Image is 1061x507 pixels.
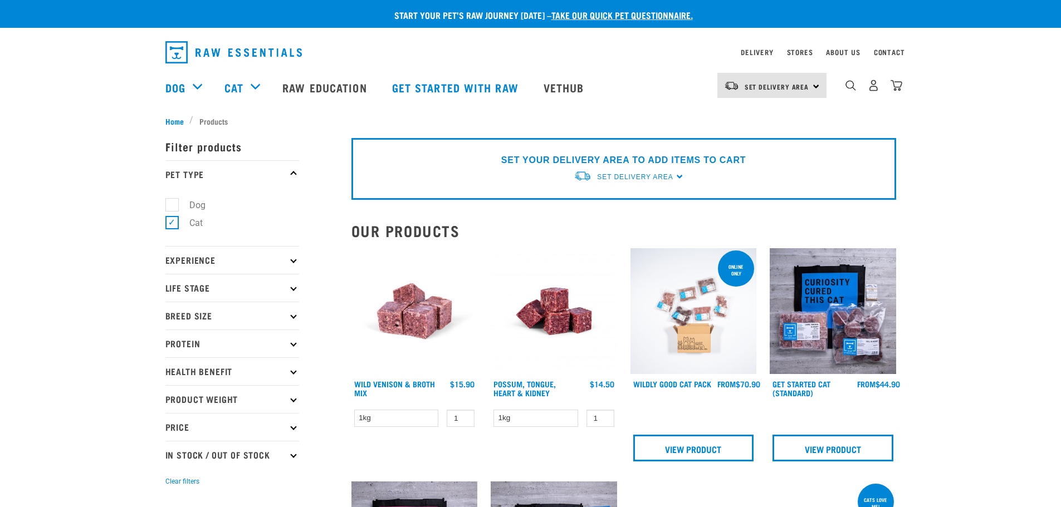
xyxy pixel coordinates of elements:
[857,380,900,388] div: $44.90
[532,65,598,110] a: Vethub
[630,248,757,375] img: Cat 0 2sec
[165,441,299,469] p: In Stock / Out Of Stock
[633,382,711,386] a: Wildly Good Cat Pack
[165,160,299,188] p: Pet Type
[772,435,893,461] a: View Product
[718,258,754,282] div: ONLINE ONLY
[172,216,207,230] label: Cat
[157,37,905,68] nav: dropdown navigation
[165,274,299,302] p: Life Stage
[165,115,896,127] nav: breadcrumbs
[741,50,773,54] a: Delivery
[450,380,475,388] div: $15.90
[745,85,809,88] span: Set Delivery Area
[165,476,199,486] button: Clear filters
[165,329,299,357] p: Protein
[271,65,380,110] a: Raw Education
[868,80,879,91] img: user.png
[491,248,617,375] img: Possum Tongue Heart Kidney 1682
[551,12,693,17] a: take our quick pet questionnaire.
[165,41,302,63] img: Raw Essentials Logo
[165,246,299,274] p: Experience
[224,79,243,96] a: Cat
[165,79,185,96] a: Dog
[787,50,813,54] a: Stores
[351,248,478,375] img: Vension and heart
[351,222,896,239] h2: Our Products
[165,302,299,329] p: Breed Size
[586,410,614,427] input: 1
[381,65,532,110] a: Get started with Raw
[574,170,591,182] img: van-moving.png
[874,50,905,54] a: Contact
[165,385,299,413] p: Product Weight
[717,382,736,386] span: FROM
[354,382,435,395] a: Wild Venison & Broth Mix
[501,154,746,167] p: SET YOUR DELIVERY AREA TO ADD ITEMS TO CART
[724,81,739,91] img: van-moving.png
[633,435,754,461] a: View Product
[590,380,614,388] div: $14.50
[165,357,299,385] p: Health Benefit
[770,248,896,375] img: Assortment Of Raw Essential Products For Cats Including, Blue And Black Tote Bag With "Curiosity ...
[165,413,299,441] p: Price
[857,382,876,386] span: FROM
[845,80,856,91] img: home-icon-1@2x.png
[447,410,475,427] input: 1
[891,80,902,91] img: home-icon@2x.png
[717,380,760,388] div: $70.90
[597,173,673,181] span: Set Delivery Area
[772,382,830,395] a: Get Started Cat (Standard)
[165,115,184,127] span: Home
[826,50,860,54] a: About Us
[493,382,556,395] a: Possum, Tongue, Heart & Kidney
[172,198,210,212] label: Dog
[165,115,190,127] a: Home
[165,132,299,160] p: Filter products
